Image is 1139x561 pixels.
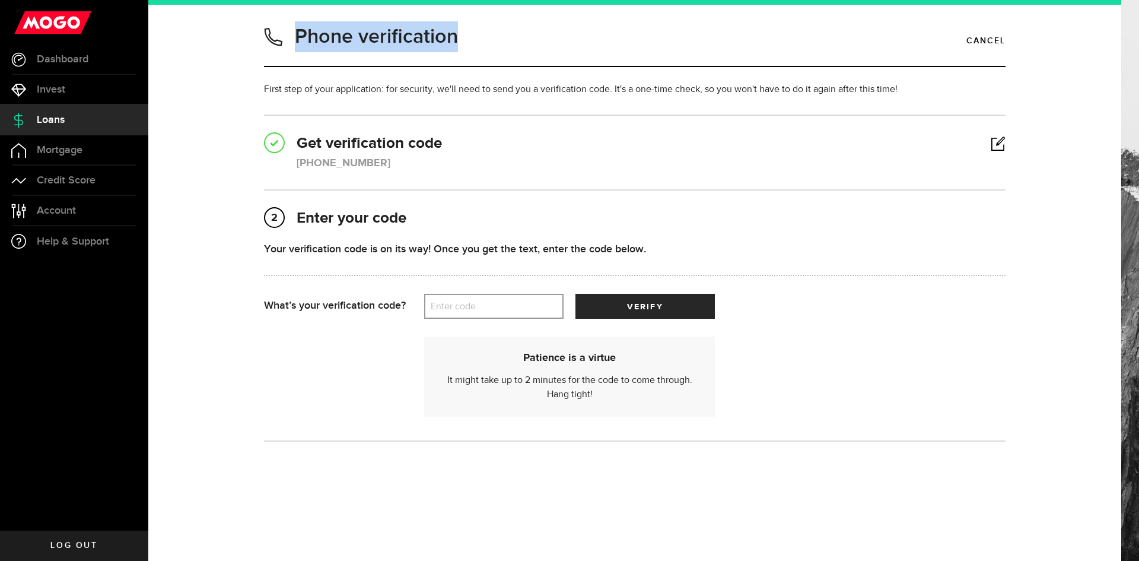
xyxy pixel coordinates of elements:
span: Help & Support [37,236,109,247]
div: Your verification code is on its way! Once you get the text, enter the code below. [264,241,1006,257]
div: [PHONE_NUMBER] [297,156,390,172]
h2: Get verification code [264,134,1006,154]
span: Dashboard [37,54,88,65]
button: Open LiveChat chat widget [9,5,45,40]
h1: Phone verification [295,21,458,52]
span: Log out [50,541,97,550]
span: Invest [37,84,65,95]
button: verify [575,294,715,319]
h6: Patience is a virtue [439,351,700,365]
span: 2 [265,208,284,227]
label: Enter code [424,294,564,319]
div: What’s your verification code? [264,294,424,319]
span: Account [37,205,76,216]
h2: Enter your code [264,208,1006,229]
div: It might take up to 2 minutes for the code to come through. Hang tight! [439,351,700,402]
span: verify [627,303,663,311]
a: Cancel [966,31,1006,51]
span: Credit Score [37,175,96,186]
span: Loans [37,115,65,125]
span: Mortgage [37,145,82,156]
p: First step of your application: for security, we'll need to send you a verification code. It's a ... [264,83,1006,97]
